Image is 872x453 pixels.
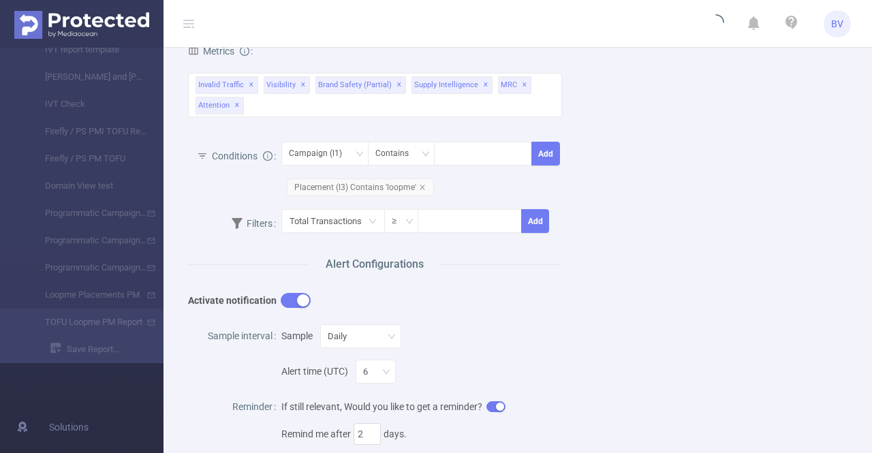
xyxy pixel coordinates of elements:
span: Attention [196,97,244,114]
i: icon: down [382,368,390,377]
span: Placement (l3) Contains 'loopme' [287,178,434,196]
span: ✕ [522,77,527,93]
i: icon: down [405,217,414,227]
span: ✕ [249,77,254,93]
button: Add [521,209,549,233]
i: icon: down [388,332,396,342]
span: ✕ [483,77,488,93]
span: Filters [232,218,272,229]
i: icon: loading [708,14,724,33]
span: ✕ [300,77,306,93]
div: ≥ [392,210,406,232]
div: Contains [375,142,418,165]
button: Add [531,142,559,166]
span: Invalid Traffic [196,76,258,94]
span: Visibility [264,76,310,94]
div: 6 [363,360,377,383]
div: Alert time (UTC) [281,349,561,385]
span: Sample interval [208,330,272,341]
div: Sample [281,322,561,349]
i: icon: close [419,184,426,191]
div: Daily [328,325,356,347]
img: Protected Media [14,11,149,39]
div: Campaign (l1) [289,142,352,165]
span: Solutions [49,413,89,441]
i: icon: down [356,150,364,159]
span: MRC [498,76,531,94]
span: If still relevant, Would you like to get a reminder? [281,401,561,448]
span: Alert Configurations [309,256,440,272]
span: ✕ [234,97,240,114]
span: BV [831,10,843,37]
b: Activate notification [188,295,277,306]
span: Supply Intelligence [411,76,493,94]
span: Conditions [212,151,272,161]
span: Brand Safety (partial) [315,76,406,94]
span: Reminder [232,401,272,412]
i: icon: info-circle [263,151,272,161]
i: icon: down [422,150,430,159]
span: Metrics [188,46,234,57]
i: icon: info-circle [240,46,249,56]
span: ✕ [396,77,402,93]
div: Remind me after days. [281,420,561,448]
